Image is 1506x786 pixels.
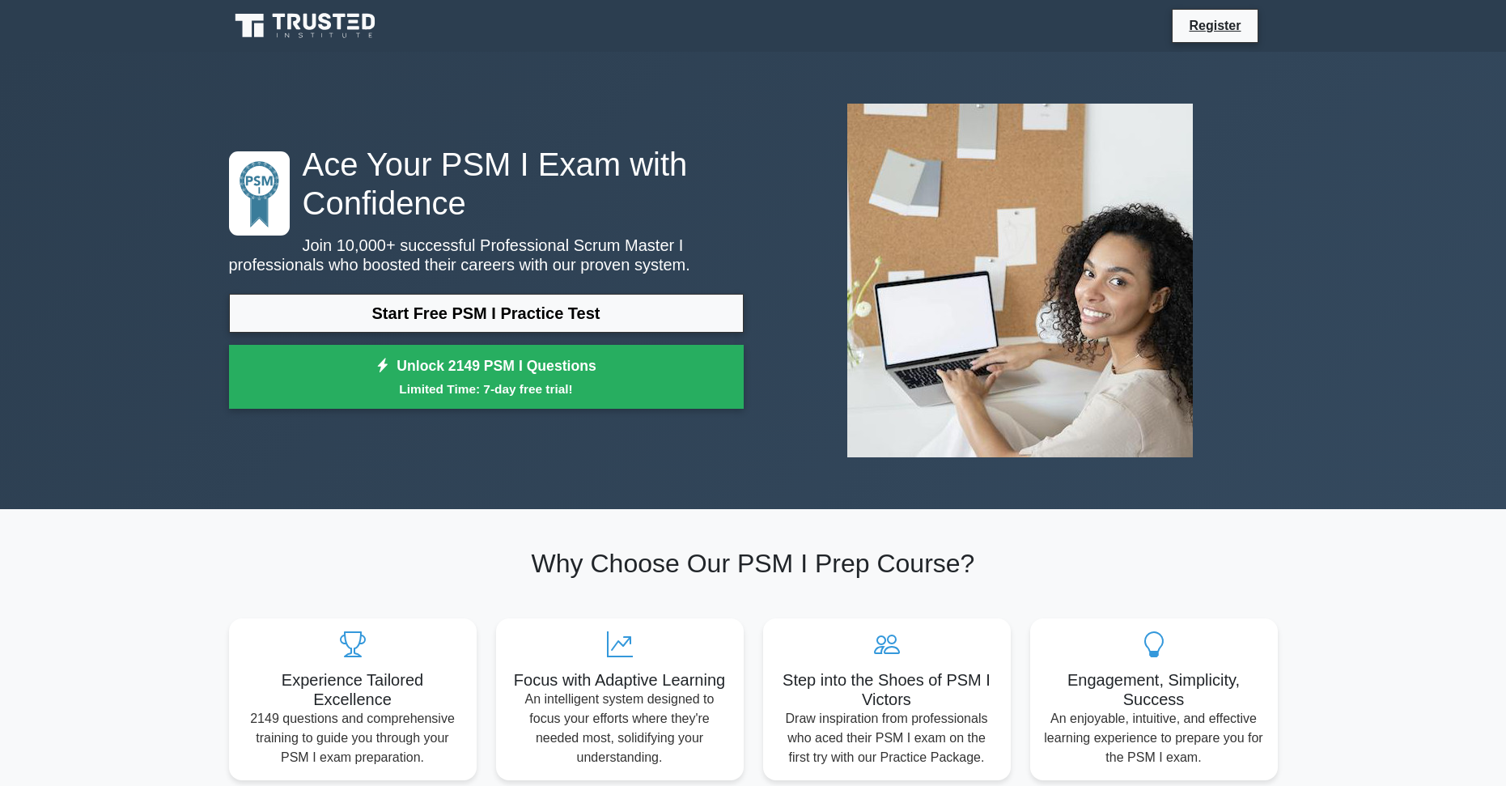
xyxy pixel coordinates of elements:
[776,670,998,709] h5: Step into the Shoes of PSM I Victors
[229,548,1278,579] h2: Why Choose Our PSM I Prep Course?
[242,670,464,709] h5: Experience Tailored Excellence
[229,145,744,223] h1: Ace Your PSM I Exam with Confidence
[242,709,464,767] p: 2149 questions and comprehensive training to guide you through your PSM I exam preparation.
[509,690,731,767] p: An intelligent system designed to focus your efforts where they're needed most, solidifying your ...
[1043,709,1265,767] p: An enjoyable, intuitive, and effective learning experience to prepare you for the PSM I exam.
[509,670,731,690] h5: Focus with Adaptive Learning
[229,345,744,410] a: Unlock 2149 PSM I QuestionsLimited Time: 7-day free trial!
[229,236,744,274] p: Join 10,000+ successful Professional Scrum Master I professionals who boosted their careers with ...
[776,709,998,767] p: Draw inspiration from professionals who aced their PSM I exam on the first try with our Practice ...
[229,294,744,333] a: Start Free PSM I Practice Test
[1179,15,1250,36] a: Register
[1043,670,1265,709] h5: Engagement, Simplicity, Success
[249,380,723,398] small: Limited Time: 7-day free trial!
